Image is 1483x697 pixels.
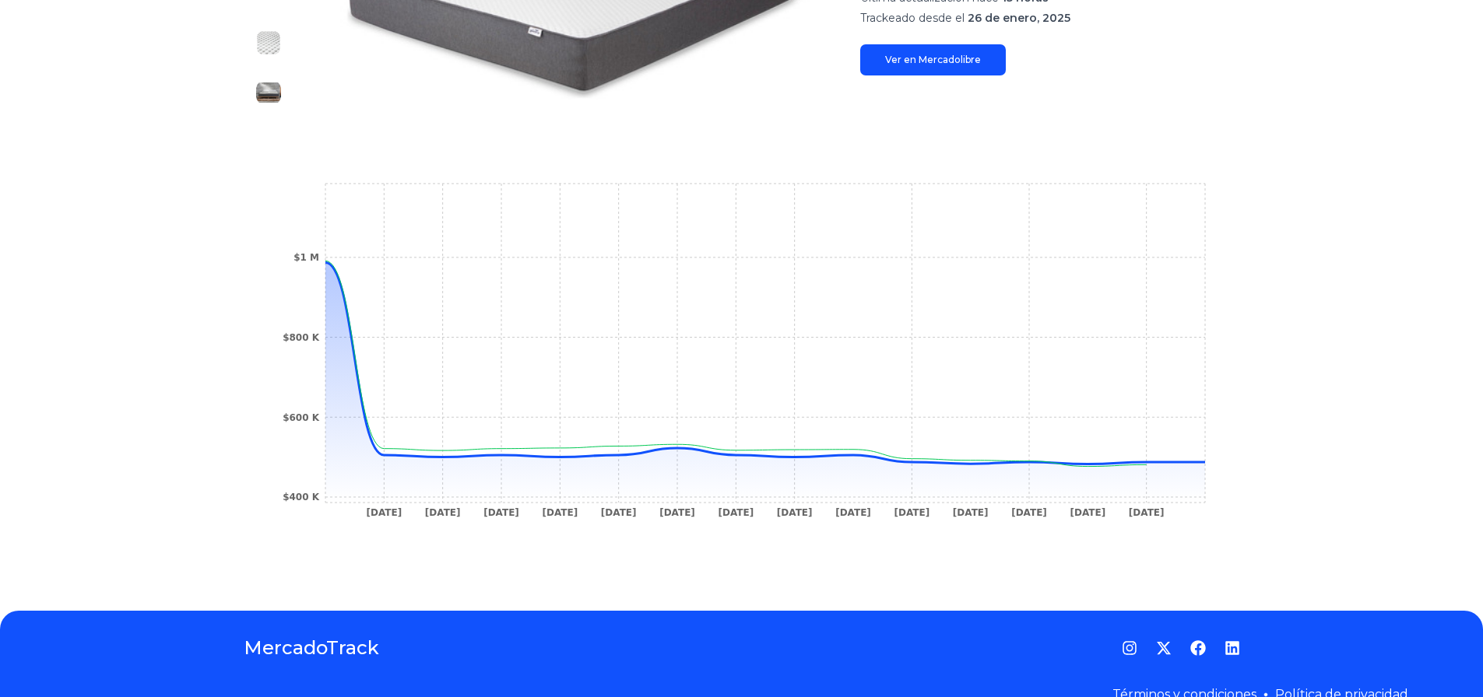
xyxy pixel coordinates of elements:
[1190,640,1206,656] a: Facebook
[256,30,281,55] img: Piero Colchónbox Colchón 2 1/2 Plazas De Espuma Color Blanco Y Gris 140cm X 190cm X 25cm
[835,507,871,518] tspan: [DATE]
[283,492,320,503] tspan: $400 K
[256,80,281,105] img: Piero Colchónbox Colchón 2 1/2 Plazas De Espuma Color Blanco Y Gris 140cm X 190cm X 25cm
[283,332,320,343] tspan: $800 K
[1225,640,1240,656] a: LinkedIn
[952,507,988,518] tspan: [DATE]
[1011,507,1047,518] tspan: [DATE]
[860,44,1006,75] a: Ver en Mercadolibre
[293,252,319,263] tspan: $1 M
[244,636,379,660] a: MercadoTrack
[1122,640,1137,656] a: Instagram
[968,11,1070,25] span: 26 de enero, 2025
[542,507,578,518] tspan: [DATE]
[1156,640,1172,656] a: Twitter
[424,507,460,518] tspan: [DATE]
[366,507,402,518] tspan: [DATE]
[600,507,636,518] tspan: [DATE]
[1128,507,1164,518] tspan: [DATE]
[659,507,695,518] tspan: [DATE]
[483,507,519,518] tspan: [DATE]
[283,412,320,423] tspan: $600 K
[894,507,930,518] tspan: [DATE]
[776,507,812,518] tspan: [DATE]
[718,507,754,518] tspan: [DATE]
[860,11,965,25] span: Trackeado desde el
[1070,507,1105,518] tspan: [DATE]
